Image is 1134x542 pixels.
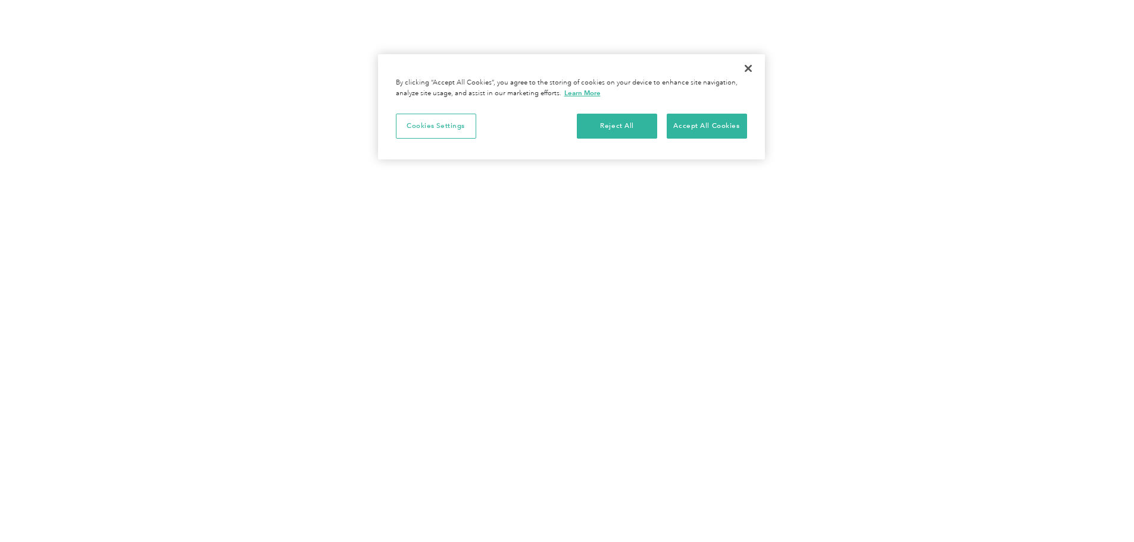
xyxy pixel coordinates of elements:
[378,54,765,159] div: Cookie banner
[378,54,765,159] div: Privacy
[667,114,747,139] button: Accept All Cookies
[396,114,476,139] button: Cookies Settings
[564,89,601,97] a: More information about your privacy, opens in a new tab
[396,78,747,99] div: By clicking “Accept All Cookies”, you agree to the storing of cookies on your device to enhance s...
[735,55,761,82] button: Close
[577,114,657,139] button: Reject All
